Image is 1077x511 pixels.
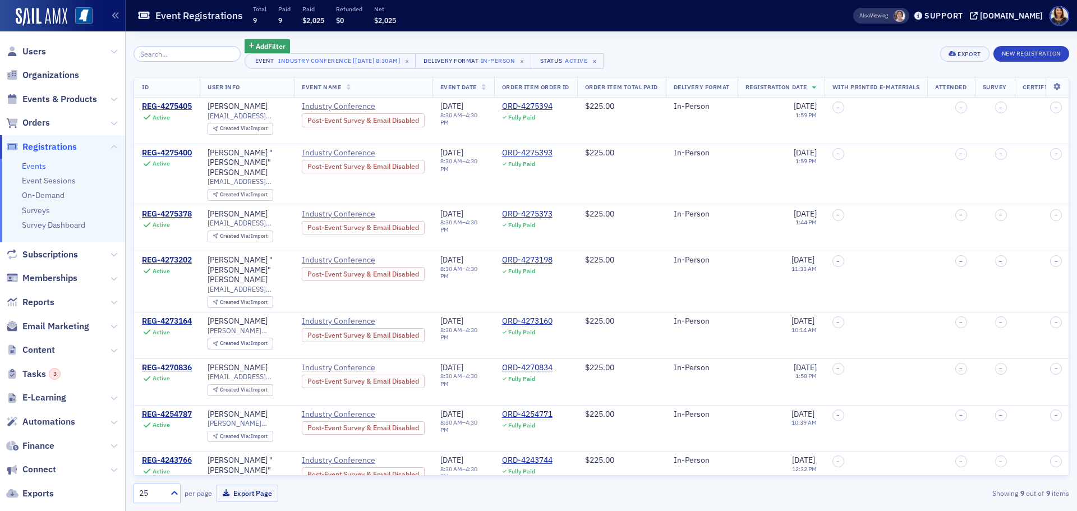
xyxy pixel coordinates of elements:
[502,409,553,420] div: ORD-4254771
[440,148,463,158] span: [DATE]
[6,344,55,356] a: Content
[1055,104,1058,111] span: –
[302,328,425,342] div: Post-Event Survey
[585,316,614,326] span: $225.00
[302,409,425,420] a: Industry Conference
[440,111,462,119] time: 8:30 AM
[302,221,425,234] div: Post-Event Survey
[508,222,535,229] div: Fully Paid
[970,12,1047,20] button: [DOMAIN_NAME]
[508,375,535,383] div: Fully Paid
[959,319,963,326] span: –
[502,209,553,219] a: ORD-4275373
[958,51,981,57] div: Export
[794,362,817,372] span: [DATE]
[794,209,817,219] span: [DATE]
[220,340,268,347] div: Import
[208,419,286,427] span: [PERSON_NAME][EMAIL_ADDRESS][PERSON_NAME][DOMAIN_NAME]
[208,363,268,373] a: [PERSON_NAME]
[302,209,404,219] span: Industry Conference
[999,104,1002,111] span: –
[440,418,477,434] time: 4:30 PM
[6,392,66,404] a: E-Learning
[208,316,268,326] div: [PERSON_NAME]
[142,148,192,158] div: REG-4275400
[220,191,251,198] span: Created Via :
[278,55,400,66] div: Industry Conference [[DATE] 8:30am]
[959,211,963,218] span: –
[142,316,192,326] div: REG-4273164
[440,112,486,126] div: –
[440,157,462,165] time: 8:30 AM
[440,372,486,387] div: –
[302,316,404,326] span: Industry Conference
[220,232,251,240] span: Created Via :
[302,148,404,158] span: Industry Conference
[585,455,614,465] span: $225.00
[940,46,989,62] button: Export
[791,409,814,419] span: [DATE]
[142,209,192,219] div: REG-4275378
[836,258,840,265] span: –
[959,150,963,157] span: –
[253,57,277,65] div: Event
[6,141,77,153] a: Registrations
[508,268,535,275] div: Fully Paid
[208,123,273,135] div: Created Via: Import
[440,455,463,465] span: [DATE]
[153,160,170,167] div: Active
[208,231,273,242] div: Created Via: Import
[302,209,425,219] a: Industry Conference
[924,11,963,21] div: Support
[836,211,840,218] span: –
[142,83,149,91] span: ID
[836,365,840,372] span: –
[22,190,65,200] a: On-Demand
[792,455,815,465] span: [DATE]
[302,113,425,127] div: Post-Event Survey
[208,455,286,485] div: [PERSON_NAME] "[PERSON_NAME]" [PERSON_NAME]
[302,148,425,158] a: Industry Conference
[674,316,730,326] div: In-Person
[859,12,870,19] div: Also
[208,384,273,396] div: Created Via: Import
[795,372,817,380] time: 1:58 PM
[302,421,425,435] div: Post-Event Survey
[22,320,89,333] span: Email Marketing
[440,372,462,380] time: 8:30 AM
[220,192,268,198] div: Import
[674,209,730,219] div: In-Person
[220,432,251,440] span: Created Via :
[794,101,817,111] span: [DATE]
[999,365,1002,372] span: –
[585,209,614,219] span: $225.00
[440,265,486,280] div: –
[22,176,76,186] a: Event Sessions
[440,465,462,473] time: 8:30 AM
[440,409,463,419] span: [DATE]
[208,255,286,285] div: [PERSON_NAME] "[PERSON_NAME]" [PERSON_NAME]
[791,265,817,273] time: 11:33 AM
[531,53,604,69] button: StatusActive×
[22,440,54,452] span: Finance
[832,83,920,91] span: With Printed E-Materials
[999,150,1002,157] span: –
[208,338,273,349] div: Created Via: Import
[142,455,192,466] a: REG-4243766
[22,392,66,404] span: E-Learning
[302,83,341,91] span: Event Name
[999,458,1002,465] span: –
[440,157,477,172] time: 4:30 PM
[153,268,170,275] div: Active
[22,141,77,153] span: Registrations
[440,209,463,219] span: [DATE]
[517,56,527,66] span: ×
[22,248,78,261] span: Subscriptions
[502,102,553,112] a: ORD-4275394
[208,148,286,178] a: [PERSON_NAME] "[PERSON_NAME]" [PERSON_NAME]
[208,102,268,112] div: [PERSON_NAME]
[999,258,1002,265] span: –
[6,93,97,105] a: Events & Products
[585,83,658,91] span: Order Item Total Paid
